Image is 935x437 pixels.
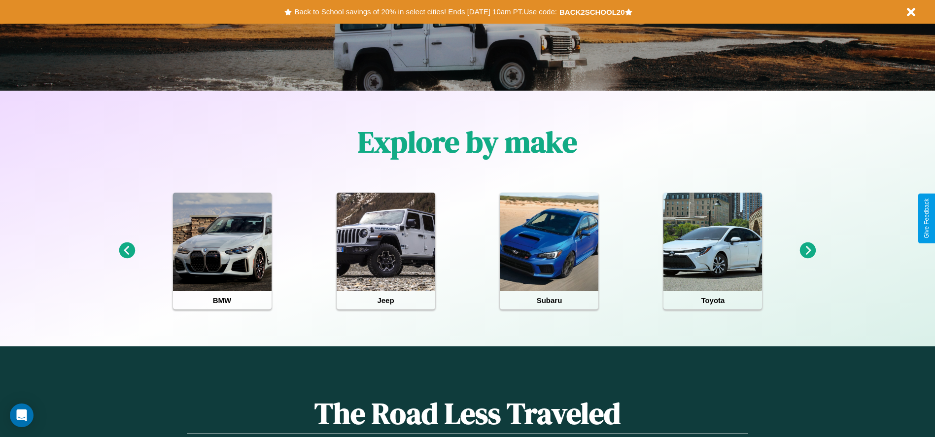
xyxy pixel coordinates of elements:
[663,291,762,309] h4: Toyota
[292,5,559,19] button: Back to School savings of 20% in select cities! Ends [DATE] 10am PT.Use code:
[500,291,598,309] h4: Subaru
[337,291,435,309] h4: Jeep
[10,403,34,427] div: Open Intercom Messenger
[173,291,272,309] h4: BMW
[187,393,748,434] h1: The Road Less Traveled
[923,199,930,238] div: Give Feedback
[559,8,625,16] b: BACK2SCHOOL20
[358,122,577,162] h1: Explore by make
